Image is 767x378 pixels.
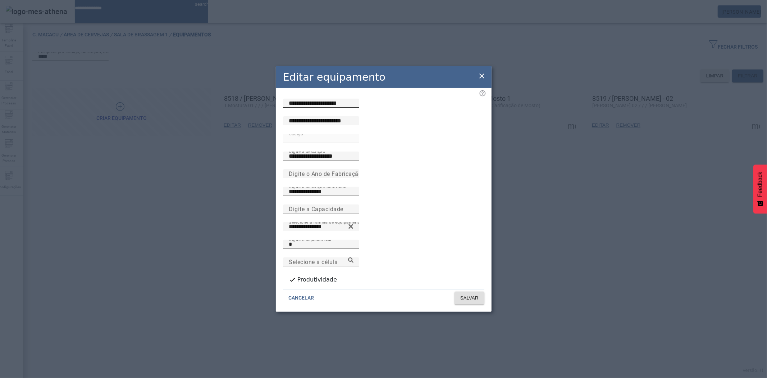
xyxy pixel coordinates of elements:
mat-label: Digite a Capacidade [289,206,343,212]
mat-label: Selecione a célula [289,258,338,265]
label: Produtividade [296,275,337,284]
mat-label: Código [289,131,303,136]
button: Feedback - Mostrar pesquisa [753,165,767,213]
span: Feedback [757,172,763,197]
mat-label: Digite a descrição abreviada [289,184,347,189]
span: SALVAR [460,294,479,302]
input: Number [289,258,353,266]
button: SALVAR [455,292,484,305]
mat-label: Digite o Ano de Fabricação [289,170,362,177]
mat-label: Selecione a família de equipamento [289,220,362,225]
button: CANCELAR [283,292,320,305]
input: Number [289,222,353,231]
span: CANCELAR [289,294,314,302]
h2: Editar equipamento [283,69,386,85]
mat-label: Digite a descrição [289,149,325,154]
mat-label: Digite o depósito SAP [289,237,333,242]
